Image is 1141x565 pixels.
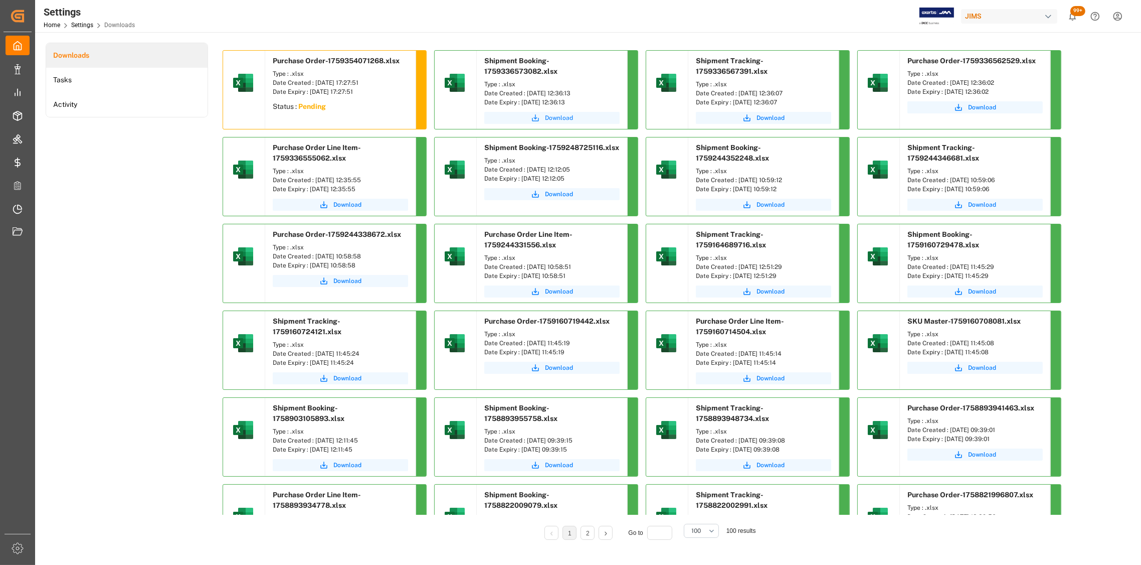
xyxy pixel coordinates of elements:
div: Date Expiry : [DATE] 12:36:13 [484,98,620,107]
div: Date Expiry : [DATE] 12:35:55 [273,185,408,194]
div: Date Expiry : [DATE] 11:45:14 [696,358,831,367]
div: Type : .xlsx [907,416,1043,426]
button: Download [907,449,1043,461]
button: Download [484,188,620,200]
div: Date Expiry : [DATE] 09:39:01 [907,435,1043,444]
div: Date Created : [DATE] 17:27:51 [273,78,408,87]
button: Download [907,101,1043,113]
div: Date Created : [DATE] 10:58:58 [273,252,408,261]
div: Type : .xlsx [484,330,620,339]
div: Date Expiry : [DATE] 09:39:08 [696,445,831,454]
div: Date Expiry : [DATE] 12:36:07 [696,98,831,107]
div: Date Expiry : [DATE] 09:39:15 [484,445,620,454]
a: Downloads [46,43,208,68]
span: Purchase Order-1759336562529.xlsx [907,57,1036,65]
div: Date Expiry : [DATE] 10:58:58 [273,261,408,270]
div: Date Created : [DATE] 12:36:02 [907,78,1043,87]
img: microsoft-excel-2019--v1.png [443,418,467,442]
div: Date Created : [DATE] 11:45:29 [907,262,1043,271]
img: microsoft-excel-2019--v1.png [231,158,255,182]
button: Download [696,372,831,384]
div: Date Created : [DATE] 12:12:05 [484,165,620,174]
button: Download [273,199,408,211]
span: Download [333,200,361,209]
span: Purchase Order Line Item-1759244331556.xlsx [484,230,573,249]
div: Go to [628,526,676,540]
div: Type : .xlsx [696,427,831,436]
div: Type : .xlsx [696,167,831,176]
button: Download [696,112,831,124]
a: Download [696,459,831,471]
button: open menu [684,524,719,538]
span: Shipment Tracking-1759164689716.xlsx [696,230,766,249]
div: Date Expiry : [DATE] 11:45:29 [907,271,1043,280]
div: Date Expiry : [DATE] 10:59:06 [907,185,1043,194]
span: Purchase Order Line Item-1758893934778.xlsx [273,491,361,509]
div: Type : .xlsx [484,156,620,165]
a: 1 [568,530,572,537]
a: Download [907,199,1043,211]
a: Home [44,22,60,29]
span: Shipment Booking-1758893955758.xlsx [484,404,557,422]
img: microsoft-excel-2019--v1.png [231,418,255,442]
a: 2 [586,530,590,537]
span: Purchase Order Line Item-1759336555062.xlsx [273,144,361,162]
sapn: Pending [298,102,326,110]
div: Date Created : [DATE] 10:58:51 [484,262,620,271]
div: Date Created : [DATE] 12:36:07 [696,89,831,98]
img: microsoft-excel-2019--v1.png [654,244,678,268]
a: Download [696,286,831,298]
span: Download [968,450,996,459]
span: Download [968,103,996,112]
div: Type : .xlsx [273,514,408,523]
button: Download [484,112,620,124]
img: microsoft-excel-2019--v1.png [443,244,467,268]
div: Type : .xlsx [696,80,831,89]
button: JIMS [961,7,1061,26]
img: microsoft-excel-2019--v1.png [654,331,678,355]
div: Type : .xlsx [273,243,408,252]
div: Type : .xlsx [907,503,1043,512]
span: Download [756,374,785,383]
span: Shipment Tracking-1759160724121.xlsx [273,317,341,336]
li: Tasks [46,68,208,92]
img: microsoft-excel-2019--v1.png [654,418,678,442]
div: Date Created : [DATE] 12:35:55 [273,176,408,185]
a: Download [484,459,620,471]
button: show 100 new notifications [1061,5,1084,28]
div: Date Created : [DATE] 11:45:19 [484,339,620,348]
div: Date Expiry : [DATE] 12:51:29 [696,271,831,280]
div: Date Created : [DATE] 09:39:15 [484,436,620,445]
a: Settings [71,22,93,29]
img: microsoft-excel-2019--v1.png [231,505,255,529]
li: Previous Page [544,526,558,540]
li: 1 [562,526,577,540]
div: Date Created : [DATE] 10:59:12 [696,176,831,185]
img: microsoft-excel-2019--v1.png [866,331,890,355]
a: Download [273,459,408,471]
img: microsoft-excel-2019--v1.png [866,158,890,182]
div: Date Created : [DATE] 11:45:08 [907,339,1043,348]
span: Download [756,287,785,296]
span: Shipment Booking-1759160729478.xlsx [907,230,979,249]
a: Download [273,372,408,384]
div: Status : [265,99,416,117]
div: Type : .xlsx [273,69,408,78]
span: Shipment Tracking-1758822002991.xlsx [696,491,768,509]
span: Download [968,363,996,372]
div: Date Created : [DATE] 12:11:45 [273,436,408,445]
div: Type : .xlsx [907,253,1043,262]
div: Type : .xlsx [484,427,620,436]
div: Date Expiry : [DATE] 11:45:08 [907,348,1043,357]
button: Download [273,275,408,287]
span: Shipment Booking-1759248725116.xlsx [484,144,619,152]
div: Date Expiry : [DATE] 17:27:51 [273,87,408,96]
span: Download [333,276,361,286]
a: Download [907,286,1043,298]
div: Date Created : [DATE] 11:45:24 [273,349,408,358]
span: 99+ [1070,6,1085,16]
